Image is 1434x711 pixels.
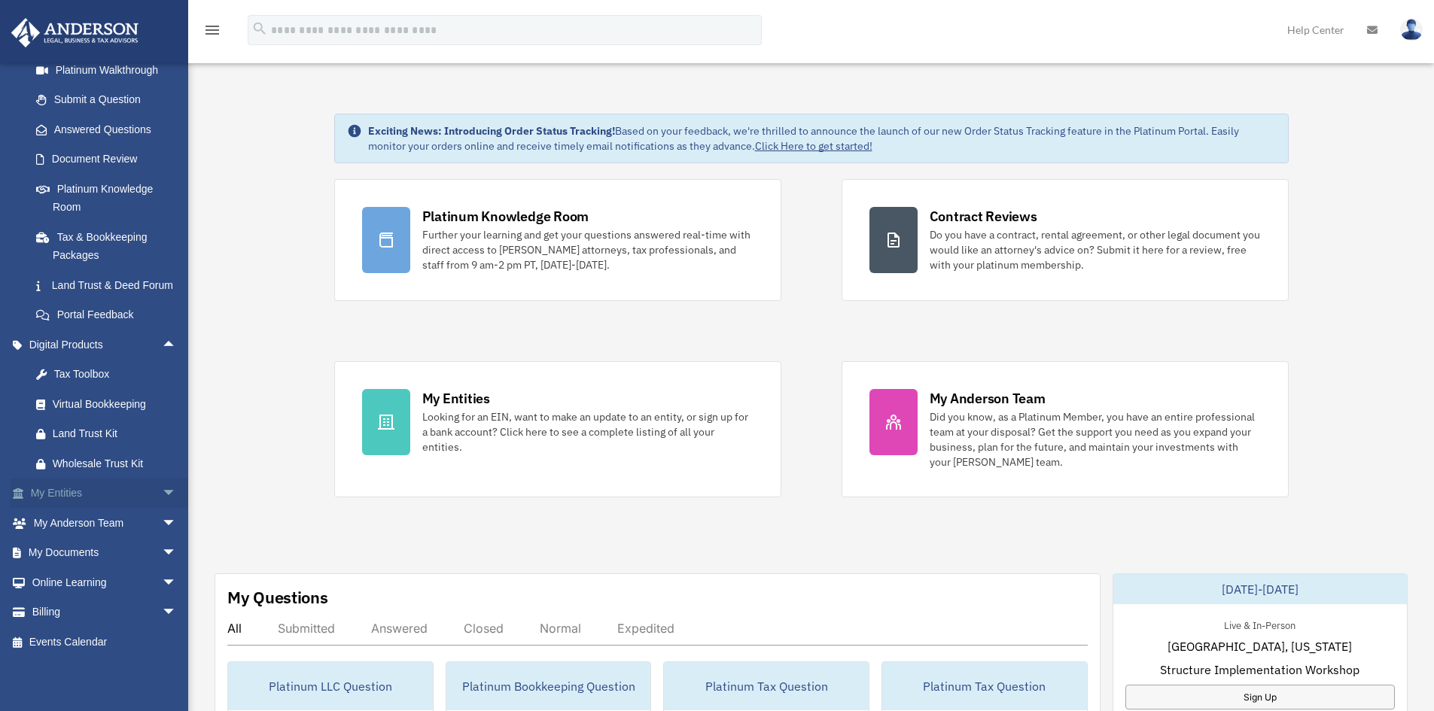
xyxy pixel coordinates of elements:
[422,207,589,226] div: Platinum Knowledge Room
[11,479,199,509] a: My Entitiesarrow_drop_down
[162,508,192,539] span: arrow_drop_down
[1113,574,1407,604] div: [DATE]-[DATE]
[371,621,428,636] div: Answered
[368,124,615,138] strong: Exciting News: Introducing Order Status Tracking!
[162,538,192,569] span: arrow_drop_down
[1160,661,1359,679] span: Structure Implementation Workshop
[1212,616,1308,632] div: Live & In-Person
[227,621,242,636] div: All
[422,389,490,408] div: My Entities
[11,538,199,568] a: My Documentsarrow_drop_down
[21,85,199,115] a: Submit a Question
[334,361,781,497] a: My Entities Looking for an EIN, want to make an update to an entity, or sign up for a bank accoun...
[21,270,199,300] a: Land Trust & Deed Forum
[203,26,221,39] a: menu
[11,567,199,597] a: Online Learningarrow_drop_down
[162,479,192,509] span: arrow_drop_down
[930,207,1037,226] div: Contract Reviews
[422,227,754,272] div: Further your learning and get your questions answered real-time with direct access to [PERSON_NAM...
[227,586,328,609] div: My Questions
[251,20,268,37] i: search
[930,389,1046,408] div: My Anderson Team
[21,300,199,330] a: Portal Feedback
[162,330,192,360] span: arrow_drop_up
[21,55,199,85] a: Platinum Walkthrough
[21,448,199,479] a: Wholesale Trust Kit
[664,662,869,710] div: Platinum Tax Question
[930,227,1261,272] div: Do you have a contract, rental agreement, or other legal document you would like an attorney's ad...
[53,454,181,473] div: Wholesale Trust Kit
[21,389,199,419] a: Virtual Bookkeeping
[368,123,1276,153] div: Based on your feedback, we're thrilled to announce the launch of our new Order Status Tracking fe...
[53,365,181,384] div: Tax Toolbox
[11,508,199,538] a: My Anderson Teamarrow_drop_down
[11,627,199,657] a: Events Calendar
[842,361,1289,497] a: My Anderson Team Did you know, as a Platinum Member, you have an entire professional team at your...
[11,597,199,627] a: Billingarrow_drop_down
[21,222,199,270] a: Tax & Bookkeeping Packages
[842,179,1289,301] a: Contract Reviews Do you have a contract, rental agreement, or other legal document you would like...
[446,662,651,710] div: Platinum Bookkeeping Question
[21,360,199,390] a: Tax Toolbox
[53,395,181,414] div: Virtual Bookkeeping
[162,567,192,598] span: arrow_drop_down
[422,409,754,454] div: Looking for an EIN, want to make an update to an entity, or sign up for a bank account? Click her...
[930,409,1261,469] div: Did you know, as a Platinum Member, you have an entire professional team at your disposal? Get th...
[1125,685,1395,709] a: Sign Up
[755,139,872,153] a: Click Here to get started!
[1400,19,1423,41] img: User Pic
[1168,637,1352,655] span: [GEOGRAPHIC_DATA], [US_STATE]
[203,21,221,39] i: menu
[540,621,581,636] div: Normal
[21,114,199,144] a: Answered Questions
[21,174,199,222] a: Platinum Knowledge Room
[278,621,335,636] div: Submitted
[21,419,199,449] a: Land Trust Kit
[53,424,181,443] div: Land Trust Kit
[21,144,199,175] a: Document Review
[11,330,199,360] a: Digital Productsarrow_drop_up
[228,662,433,710] div: Platinum LLC Question
[334,179,781,301] a: Platinum Knowledge Room Further your learning and get your questions answered real-time with dire...
[882,662,1087,710] div: Platinum Tax Question
[7,18,143,47] img: Anderson Advisors Platinum Portal
[464,621,504,636] div: Closed
[617,621,674,636] div: Expedited
[162,597,192,628] span: arrow_drop_down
